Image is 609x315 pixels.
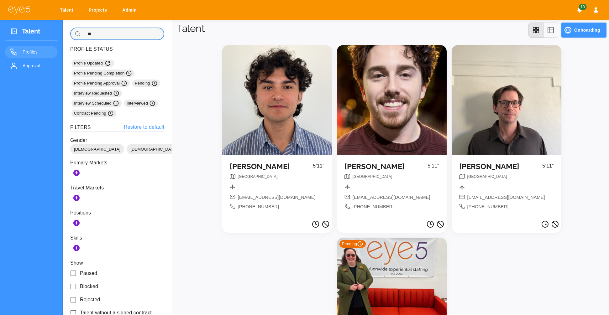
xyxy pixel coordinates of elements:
span: Interview Scheduled [74,100,119,106]
h5: [PERSON_NAME] [344,162,428,171]
span: Profile Pending Completion [74,70,132,76]
span: [EMAIL_ADDRESS][DOMAIN_NAME] [467,194,545,201]
nav: breadcrumb [238,174,278,182]
a: Restore to default [124,123,164,131]
a: [PERSON_NAME]5’11”breadcrumb[EMAIL_ADDRESS][DOMAIN_NAME][PHONE_NUMBER] [337,45,447,218]
nav: breadcrumb [353,174,392,182]
div: view [528,23,558,38]
p: Gender [70,137,164,144]
span: Profiles [23,48,52,56]
button: grid [528,23,543,38]
div: Interviewed [124,100,158,107]
a: [PERSON_NAME]5’11”breadcrumb[EMAIL_ADDRESS][DOMAIN_NAME][PHONE_NUMBER] [222,45,332,218]
span: Contract Pending [74,110,114,116]
span: Paused [80,270,97,277]
button: Onboarding [561,23,606,38]
span: [GEOGRAPHIC_DATA] [238,174,278,179]
a: Talent [56,4,80,16]
a: [PERSON_NAME]5’11”breadcrumb[EMAIL_ADDRESS][DOMAIN_NAME][PHONE_NUMBER] [452,45,561,218]
div: [DEMOGRAPHIC_DATA] [127,144,181,154]
span: Interview Requested [74,90,119,96]
p: Primary Markets [70,159,164,167]
p: 5’11” [542,162,554,174]
span: [DEMOGRAPHIC_DATA] [70,146,124,152]
button: Add Secondary Markets [70,192,83,204]
span: [PHONE_NUMBER] [467,204,509,210]
span: Pending [135,80,158,86]
button: Add Positions [70,217,83,229]
h5: [PERSON_NAME] [230,162,313,171]
span: [PHONE_NUMBER] [238,204,279,210]
button: Add Markets [70,167,83,179]
div: Profile Pending Approval [71,80,130,87]
h6: Profile Status [70,45,164,53]
span: Profile Pending Approval [74,80,127,86]
p: Positions [70,209,164,217]
span: Pending [342,241,364,247]
div: Contract Pending [71,110,116,117]
a: Approval [5,59,57,72]
div: Pending [132,80,160,87]
span: Approval [23,62,52,70]
span: [PHONE_NUMBER] [353,204,394,210]
img: eye5 [8,6,31,15]
a: Admin [118,4,143,16]
p: Show [70,259,164,267]
span: Blocked [80,283,98,290]
h6: Filters [70,123,91,131]
button: Notifications [574,4,585,16]
h3: Talent [22,28,40,37]
span: [EMAIL_ADDRESS][DOMAIN_NAME] [238,194,316,201]
button: table [543,23,558,38]
span: [GEOGRAPHIC_DATA] [353,174,392,179]
p: Skills [70,234,164,242]
span: Interviewed [127,100,155,106]
a: Profiles [5,46,57,58]
div: Profile Updated [71,59,114,67]
p: 5’11” [313,162,324,174]
h1: Talent [177,23,205,34]
nav: breadcrumb [467,174,507,182]
span: 10 [579,4,586,10]
span: [DEMOGRAPHIC_DATA] [127,146,181,152]
p: 5’11” [428,162,439,174]
div: Profile Pending Completion [71,70,134,77]
div: [DEMOGRAPHIC_DATA] [70,144,124,154]
h5: [PERSON_NAME] [459,162,543,171]
button: Add Skills [70,242,83,254]
div: Interview Scheduled [71,100,122,107]
span: [EMAIL_ADDRESS][DOMAIN_NAME] [353,194,430,201]
span: Profile Updated [74,59,112,67]
span: [GEOGRAPHIC_DATA] [467,174,507,179]
div: Interview Requested [71,90,122,97]
a: Projects [85,4,113,16]
span: Rejected [80,296,100,303]
p: Travel Markets [70,184,164,192]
